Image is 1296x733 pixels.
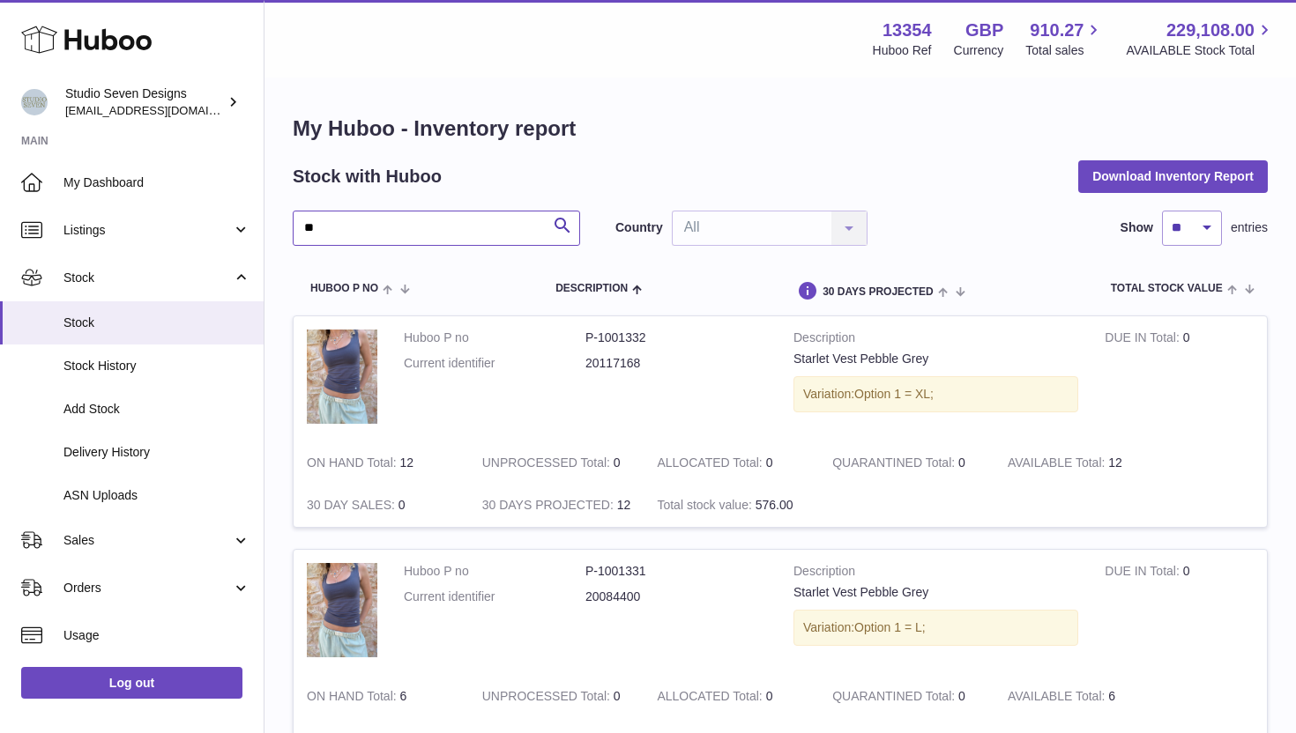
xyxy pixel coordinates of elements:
[793,563,1078,584] strong: Description
[307,498,398,516] strong: 30 DAY SALES
[644,675,819,718] td: 0
[585,589,767,605] dd: 20084400
[482,689,614,707] strong: UNPROCESSED Total
[307,329,377,424] img: product image
[469,675,644,718] td: 0
[854,620,926,634] span: Option 1 = L;
[994,675,1170,718] td: 6
[469,441,644,485] td: 0
[644,441,819,485] td: 0
[657,498,755,516] strong: Total stock value
[832,455,958,474] strong: QUARANTINED Total
[994,441,1170,485] td: 12
[793,610,1078,646] div: Variation:
[657,689,765,707] strong: ALLOCATED Total
[1008,689,1108,707] strong: AVAILABLE Total
[958,689,965,703] span: 0
[404,329,585,346] dt: Huboo P no
[310,283,378,294] span: Huboo P no
[1025,42,1104,59] span: Total sales
[793,584,1078,601] div: Starlet Vest Pebble Grey
[65,85,224,119] div: Studio Seven Designs
[657,455,765,474] strong: ALLOCATED Total
[793,351,1078,367] div: Starlet Vest Pebble Grey
[1091,316,1267,441] td: 0
[854,387,934,401] span: Option 1 = XL;
[63,532,232,549] span: Sales
[1121,219,1153,236] label: Show
[63,174,250,191] span: My Dashboard
[1078,160,1268,192] button: Download Inventory Report
[585,563,767,580] dd: P-1001331
[1126,42,1275,59] span: AVAILABLE Stock Total
[965,19,1003,42] strong: GBP
[307,563,377,657] img: product image
[63,315,250,331] span: Stock
[63,358,250,374] span: Stock History
[954,42,1004,59] div: Currency
[404,589,585,605] dt: Current identifier
[1008,455,1108,474] strong: AVAILABLE Total
[793,376,1078,412] div: Variation:
[756,498,793,512] span: 576.00
[1111,283,1223,294] span: Total stock value
[294,484,469,527] td: 0
[585,355,767,372] dd: 20117168
[63,444,250,461] span: Delivery History
[615,219,663,236] label: Country
[404,355,585,372] dt: Current identifier
[65,103,259,117] span: [EMAIL_ADDRESS][DOMAIN_NAME]
[293,115,1268,143] h1: My Huboo - Inventory report
[1166,19,1255,42] span: 229,108.00
[883,19,932,42] strong: 13354
[482,455,614,474] strong: UNPROCESSED Total
[63,580,232,596] span: Orders
[958,455,965,470] span: 0
[873,42,932,59] div: Huboo Ref
[469,484,644,527] td: 12
[1126,19,1275,59] a: 229,108.00 AVAILABLE Stock Total
[823,286,934,298] span: 30 DAYS PROJECTED
[63,401,250,418] span: Add Stock
[404,563,585,580] dt: Huboo P no
[585,329,767,346] dd: P-1001332
[63,487,250,504] span: ASN Uploads
[293,165,442,189] h2: Stock with Huboo
[21,667,242,699] a: Log out
[63,627,250,644] span: Usage
[1030,19,1084,42] span: 910.27
[1105,330,1182,349] strong: DUE IN Total
[294,675,469,718] td: 6
[307,455,400,474] strong: ON HAND Total
[21,89,48,115] img: contact.studiosevendesigns@gmail.com
[307,689,400,707] strong: ON HAND Total
[1091,550,1267,675] td: 0
[1105,564,1182,582] strong: DUE IN Total
[832,689,958,707] strong: QUARANTINED Total
[63,222,232,239] span: Listings
[555,283,628,294] span: Description
[1025,19,1104,59] a: 910.27 Total sales
[294,441,469,485] td: 12
[63,270,232,286] span: Stock
[1231,219,1268,236] span: entries
[482,498,617,516] strong: 30 DAYS PROJECTED
[793,329,1078,351] strong: Description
